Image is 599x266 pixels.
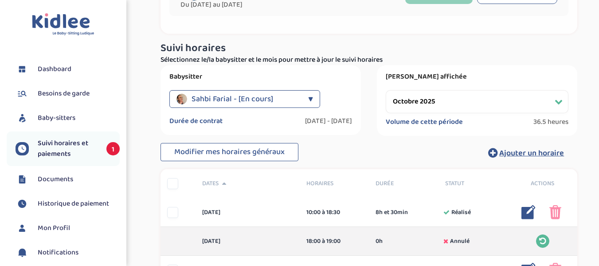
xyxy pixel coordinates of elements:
a: Suivi horaires et paiements 1 [16,138,120,159]
a: Dashboard [16,63,120,76]
button: Ajouter un horaire [475,143,577,163]
span: Sahbi Farial - [En cours] [192,90,273,108]
span: Besoins de garde [38,88,90,99]
div: Dates [196,179,300,188]
span: 0h [376,237,383,246]
span: Baby-sitters [38,113,75,123]
a: Mon Profil [16,222,120,235]
img: suivihoraire.svg [16,197,29,210]
div: Actions [508,179,578,188]
span: 1 [106,142,120,155]
img: profil.svg [16,222,29,235]
img: poubelle_rose.png [549,205,561,219]
span: 36.5 heures [533,118,568,127]
a: Historique de paiement [16,197,120,210]
p: Sélectionnez le/la babysitter et le mois pour mettre à jour le suivi horaires [161,55,577,65]
a: Documents [16,173,120,186]
span: Notifications [38,247,78,258]
label: [DATE] - [DATE] [305,117,352,126]
div: [DATE] [196,237,300,246]
span: Modifier mes horaires généraux [174,146,285,158]
span: Du [DATE] au [DATE] [180,0,336,9]
label: Volume de cette période [386,118,463,127]
img: suivihoraire.svg [16,142,29,155]
img: notification.svg [16,246,29,259]
img: documents.svg [16,173,29,186]
a: Besoins de garde [16,87,120,100]
label: [PERSON_NAME] affichée [386,72,568,81]
span: Mon Profil [38,223,70,234]
span: Ajouter un horaire [499,147,564,159]
span: Réalisé [451,208,471,217]
div: [DATE] [196,208,300,217]
img: avatar_sahbi-farial_2025_07_09_10_28_03.png [176,94,187,104]
a: Baby-sitters [16,111,120,125]
span: Documents [38,174,73,185]
h3: Suivi horaires [161,43,577,54]
div: Durée [369,179,438,188]
img: babysitters.svg [16,111,29,125]
img: logo.svg [32,13,94,36]
span: Horaires [306,179,363,188]
span: 8h et 30min [376,208,408,217]
div: ▼ [308,90,313,108]
span: Dashboard [38,64,71,75]
a: Notifications [16,246,120,259]
button: Modifier mes horaires généraux [161,143,298,162]
span: Historique de paiement [38,199,109,209]
img: besoin.svg [16,87,29,100]
label: Durée de contrat [169,117,223,126]
img: modifier_bleu.png [521,205,536,219]
span: Annulé [450,237,470,246]
div: Statut [438,179,508,188]
div: 18:00 à 19:00 [306,237,363,246]
div: 10:00 à 18:30 [306,208,363,217]
img: dashboard.svg [16,63,29,76]
span: Suivi horaires et paiements [38,138,98,159]
label: Babysitter [169,72,352,81]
